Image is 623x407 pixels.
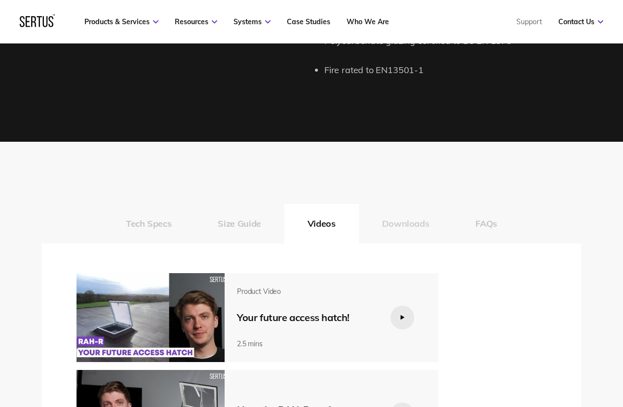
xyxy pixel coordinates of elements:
[84,17,158,26] a: Products & Services
[558,17,603,26] a: Contact Us
[175,17,217,26] a: Resources
[324,63,581,78] li: Fire rated to EN13501-1
[237,287,375,296] div: Product Video
[237,311,375,324] div: Your future access hatch!
[234,17,271,26] a: Systems
[516,17,542,26] a: Support
[195,204,284,244] button: Size Guide
[287,17,330,26] a: Case Studies
[347,17,389,26] a: Who We Are
[452,204,520,244] button: FAQs
[359,204,453,244] button: Downloads
[237,339,375,348] div: 2.5 mins
[445,292,623,407] iframe: Chat Widget
[103,204,195,244] button: Tech Specs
